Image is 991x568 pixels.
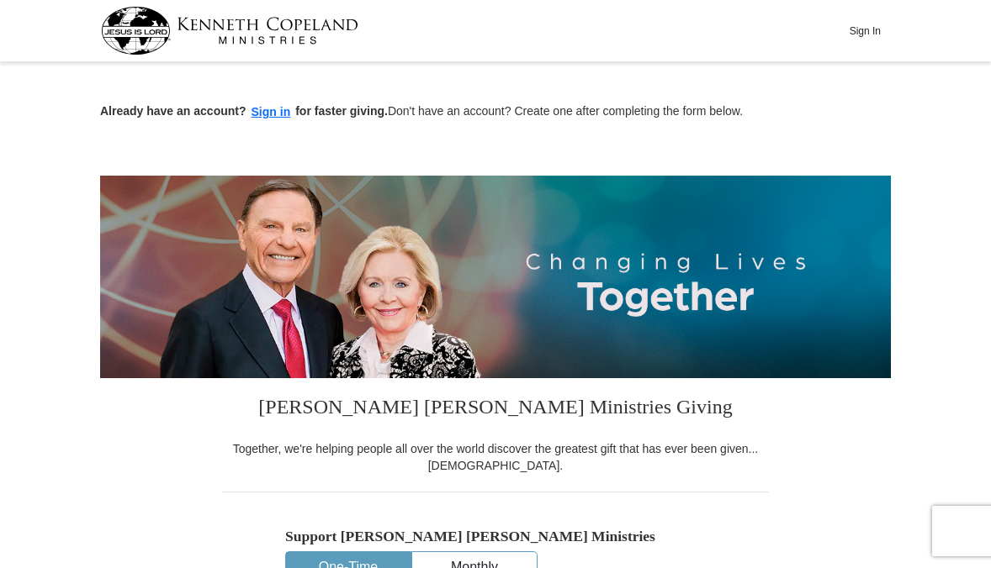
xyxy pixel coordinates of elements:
h3: [PERSON_NAME] [PERSON_NAME] Ministries Giving [222,378,769,440]
p: Don't have an account? Create one after completing the form below. [100,103,891,122]
img: kcm-header-logo.svg [101,7,358,55]
button: Sign In [840,18,890,44]
h5: Support [PERSON_NAME] [PERSON_NAME] Ministries [285,528,706,545]
div: Together, we're helping people all over the world discover the greatest gift that has ever been g... [222,440,769,474]
strong: Already have an account? for faster giving. [100,104,388,118]
button: Sign in [246,103,296,122]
